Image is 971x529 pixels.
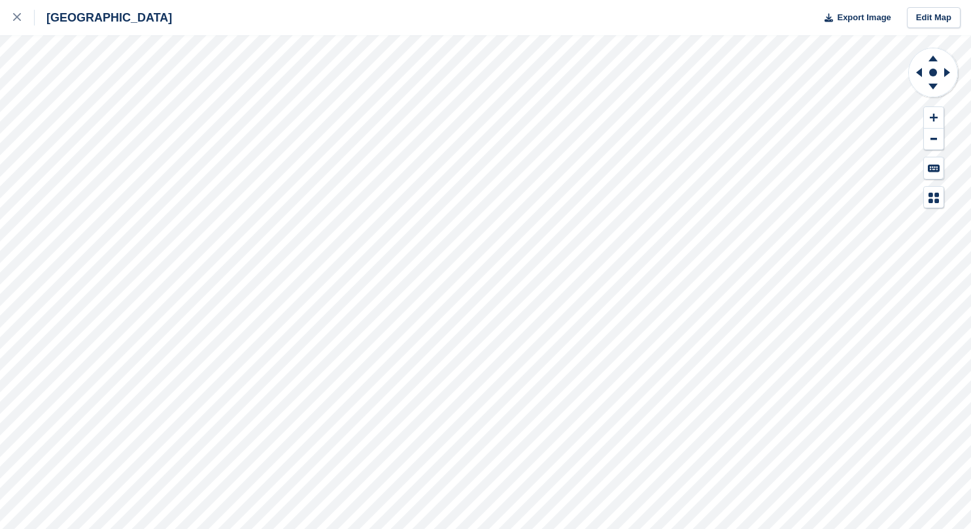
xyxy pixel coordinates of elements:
button: Map Legend [924,187,944,208]
button: Zoom Out [924,129,944,150]
button: Zoom In [924,107,944,129]
a: Edit Map [907,7,961,29]
button: Keyboard Shortcuts [924,157,944,179]
button: Export Image [817,7,891,29]
div: [GEOGRAPHIC_DATA] [35,10,172,25]
span: Export Image [837,11,891,24]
